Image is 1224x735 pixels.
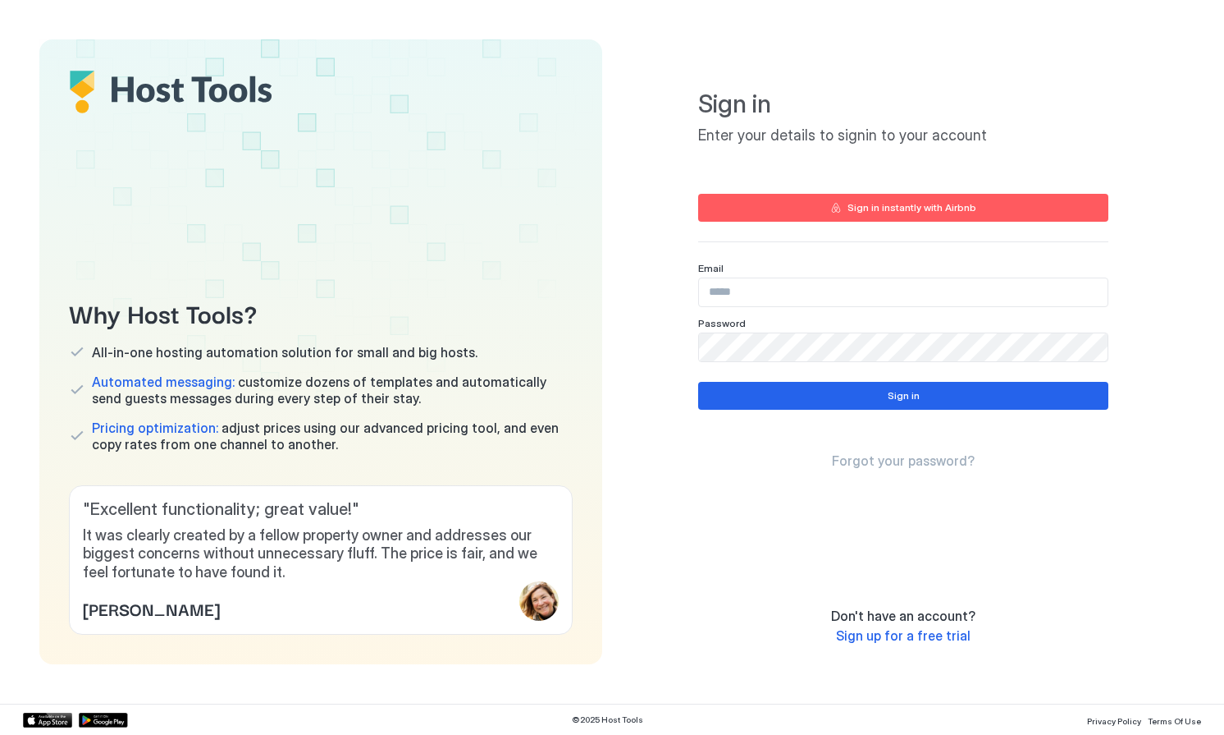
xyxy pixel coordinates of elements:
span: Privacy Policy [1087,716,1141,726]
span: © 2025 Host Tools [572,714,643,725]
a: App Store [23,713,72,728]
span: Automated messaging: [92,374,235,390]
span: Email [698,262,724,274]
div: Sign in [888,388,920,403]
span: Sign up for a free trial [836,627,971,644]
button: Sign in instantly with Airbnb [698,194,1108,222]
div: Sign in instantly with Airbnb [847,200,976,215]
span: customize dozens of templates and automatically send guests messages during every step of their s... [92,374,573,407]
span: Password [698,317,746,329]
a: Forgot your password? [832,452,975,470]
span: Why Host Tools? [69,294,573,331]
span: Enter your details to signin to your account [698,126,1108,145]
a: Terms Of Use [1148,711,1201,728]
span: Terms Of Use [1148,716,1201,726]
div: profile [519,581,559,621]
a: Sign up for a free trial [836,627,971,645]
input: Input Field [699,333,1108,361]
span: Pricing optimization: [92,420,218,436]
span: It was clearly created by a fellow property owner and addresses our biggest concerns without unne... [83,526,559,582]
a: Google Play Store [79,713,128,728]
span: All-in-one hosting automation solution for small and big hosts. [92,344,477,361]
span: adjust prices using our advanced pricing tool, and even copy rates from one channel to another. [92,420,573,452]
span: " Excellent functionality; great value! " [83,499,559,520]
button: Sign in [698,382,1108,410]
span: Don't have an account? [831,608,975,624]
span: [PERSON_NAME] [83,596,220,621]
span: Sign in [698,89,1108,120]
a: Privacy Policy [1087,711,1141,728]
input: Input Field [699,278,1108,306]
